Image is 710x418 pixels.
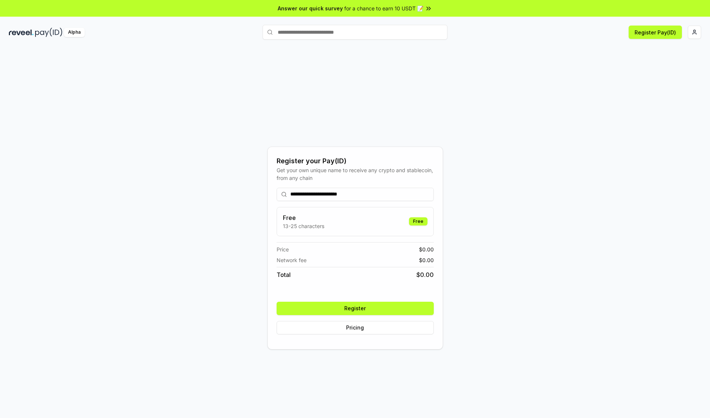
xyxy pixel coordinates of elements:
[9,28,34,37] img: reveel_dark
[277,245,289,253] span: Price
[344,4,423,12] span: for a chance to earn 10 USDT 📝
[277,256,307,264] span: Network fee
[419,256,434,264] span: $ 0.00
[277,166,434,182] div: Get your own unique name to receive any crypto and stablecoin, from any chain
[409,217,427,225] div: Free
[277,321,434,334] button: Pricing
[629,26,682,39] button: Register Pay(ID)
[278,4,343,12] span: Answer our quick survey
[277,302,434,315] button: Register
[283,213,324,222] h3: Free
[416,270,434,279] span: $ 0.00
[277,270,291,279] span: Total
[277,156,434,166] div: Register your Pay(ID)
[283,222,324,230] p: 13-25 characters
[419,245,434,253] span: $ 0.00
[35,28,62,37] img: pay_id
[64,28,85,37] div: Alpha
